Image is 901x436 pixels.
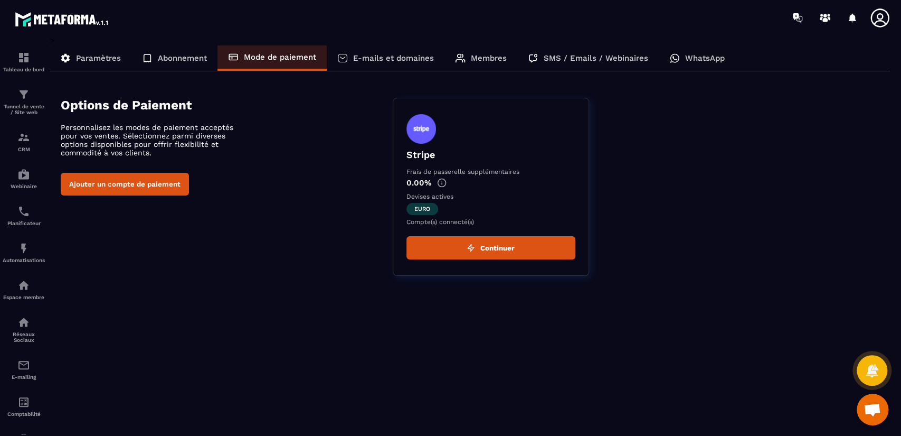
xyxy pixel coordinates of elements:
a: automationsautomationsAutomatisations [3,234,45,271]
p: Devises actives [406,193,575,200]
p: Frais de passerelle supplémentaires [406,168,575,175]
p: WhatsApp [685,53,725,63]
p: SMS / Emails / Webinaires [544,53,648,63]
a: social-networksocial-networkRéseaux Sociaux [3,308,45,351]
span: euro [406,203,438,215]
img: email [17,359,30,372]
p: Tunnel de vente / Site web [3,104,45,115]
a: formationformationTableau de bord [3,43,45,80]
p: E-mailing [3,374,45,380]
a: automationsautomationsWebinaire [3,160,45,197]
p: CRM [3,146,45,152]
p: Mode de paiement [244,52,316,62]
p: Paramètres [76,53,121,63]
img: logo [15,10,110,29]
p: 0.00% [406,178,575,188]
img: stripe.9bed737a.svg [406,114,436,144]
img: info-gr.5499bf25.svg [437,178,447,188]
button: Continuer [406,236,575,259]
img: automations [17,168,30,181]
p: Compte(s) connecté(s) [406,218,575,226]
div: > [50,35,890,292]
a: automationsautomationsEspace membre [3,271,45,308]
h4: Options de Paiement [61,98,393,113]
img: scheduler [17,205,30,218]
a: formationformationTunnel de vente / Site web [3,80,45,123]
p: Planificateur [3,220,45,226]
img: social-network [17,316,30,329]
img: formation [17,88,30,101]
img: automations [17,242,30,255]
p: Membres [471,53,507,63]
p: Personnalisez les modes de paiement acceptés pour vos ventes. Sélectionnez parmi diverses options... [61,123,245,157]
p: Abonnement [158,53,207,63]
p: Comptabilité [3,411,45,417]
p: E-mails et domaines [353,53,434,63]
img: formation [17,131,30,144]
button: Ajouter un compte de paiement [61,173,189,196]
p: Espace membre [3,294,45,300]
p: Automatisations [3,257,45,263]
a: emailemailE-mailing [3,351,45,388]
p: Webinaire [3,183,45,189]
img: zap.8ac5aa27.svg [467,244,475,252]
p: Tableau de bord [3,67,45,72]
img: formation [17,51,30,64]
a: accountantaccountantComptabilité [3,388,45,425]
a: Ouvrir le chat [857,394,888,425]
a: formationformationCRM [3,123,45,160]
a: schedulerschedulerPlanificateur [3,197,45,234]
img: accountant [17,396,30,409]
p: Stripe [406,149,575,160]
p: Réseaux Sociaux [3,331,45,343]
img: automations [17,279,30,292]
